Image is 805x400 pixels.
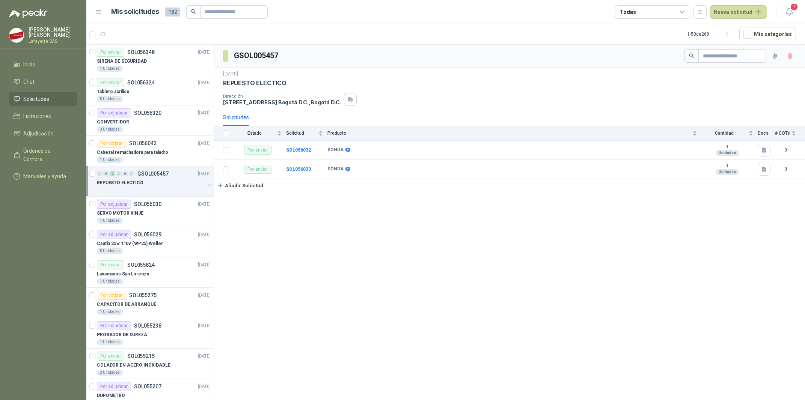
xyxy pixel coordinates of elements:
[327,126,701,141] th: Producto
[198,353,211,360] p: [DATE]
[97,240,163,247] p: Cautín 25w 110v (WP25) Weller
[223,79,286,87] p: REPUESTO ELECTICO
[97,119,129,126] p: CONVERTIDOR
[86,75,214,105] a: Por enviarSOL056324[DATE] Tablero acrílico5 Unidades
[214,179,805,192] a: Añadir Solicitud
[701,163,753,169] b: 1
[327,166,344,172] b: SONDA
[244,165,271,174] div: Por enviar
[97,392,125,399] p: DUROMETRO
[689,53,694,59] span: search
[86,227,214,257] a: Por adjudicarSOL056029[DATE] Cautín 25w 110v (WP25) Weller5 Unidades
[127,50,155,55] p: SOL056348
[97,179,143,186] p: REPUESTO ELECTICO
[198,322,211,329] p: [DATE]
[198,262,211,269] p: [DATE]
[97,331,147,338] p: PROBADOR DE DUREZA
[97,66,123,72] div: 1 Unidades
[97,382,131,391] div: Por adjudicar
[86,349,214,379] a: Por enviarSOL055215[DATE] COLADOR EN ACERO INOXIDABLE2 Unidades
[701,126,758,141] th: Cantidad
[191,9,196,14] span: search
[286,126,327,141] th: Solicitud
[97,48,124,57] div: Por enviar
[198,231,211,238] p: [DATE]
[775,131,790,136] span: # COTs
[775,126,805,141] th: # COTs
[97,149,168,156] p: Cabezal remachadora para taladro
[29,39,77,44] p: Lafayette SAS
[687,28,733,40] div: 1 - 50 de 269
[716,150,739,156] div: Unidades
[97,362,170,369] p: COLADOR EN ACERO INOXIDABLE
[9,28,24,42] img: Company Logo
[327,131,691,136] span: Producto
[86,136,214,166] a: Por cotizarSOL056042[DATE] Cabezal remachadora para taladro1 Unidades
[86,288,214,318] a: Por cotizarSOL055275[DATE] CAPACITOR DE ARRANQUE1 Unidades
[110,171,115,176] div: 2
[134,384,161,389] p: SOL055207
[286,147,311,153] a: SOL056032
[775,147,796,154] b: 3
[122,171,128,176] div: 0
[111,6,159,17] h1: Mis solicitudes
[198,170,211,177] p: [DATE]
[701,144,753,150] b: 1
[286,167,311,172] b: SOL056033
[198,383,211,390] p: [DATE]
[97,58,147,65] p: SIRENA DE SEGURIDAD
[97,210,143,217] p: SERVO MOTOR XINJE
[97,171,103,176] div: 0
[710,5,767,19] button: Nueva solicitud
[97,218,123,224] div: 1 Unidades
[86,105,214,136] a: Por adjudicarSOL056320[DATE] CONVERTIDOR3 Unidades
[23,95,49,103] span: Solicitudes
[97,169,212,193] a: 0 0 2 0 0 0 GSOL005457[DATE] REPUESTO ELECTICO
[97,88,130,95] p: Tablero acrílico
[223,99,341,105] p: [STREET_ADDRESS] Bogotá D.C. , Bogotá D.C.
[97,321,131,330] div: Por adjudicar
[198,292,211,299] p: [DATE]
[97,78,124,87] div: Por enviar
[127,262,155,268] p: SOL055824
[758,126,775,141] th: Docs
[9,9,47,18] img: Logo peakr
[97,96,123,102] div: 5 Unidades
[234,131,276,136] span: Estado
[739,27,796,41] button: Mís categorías
[97,339,123,345] div: 1 Unidades
[23,129,54,138] span: Adjudicación
[97,157,123,163] div: 1 Unidades
[9,144,77,166] a: Órdenes de Compra
[97,352,124,361] div: Por enviar
[198,201,211,208] p: [DATE]
[134,323,161,328] p: SOL055238
[23,78,35,86] span: Chat
[790,3,798,11] span: 1
[9,126,77,141] a: Adjudicación
[134,202,161,207] p: SOL056030
[234,50,279,62] h3: GSOL005457
[129,293,157,298] p: SOL055275
[286,131,317,136] span: Solicitud
[86,197,214,227] a: Por adjudicarSOL056030[DATE] SERVO MOTOR XINJE1 Unidades
[97,291,126,300] div: Por cotizar
[198,49,211,56] p: [DATE]
[97,278,123,284] div: 1 Unidades
[127,353,155,359] p: SOL055215
[165,8,180,17] span: 182
[9,75,77,89] a: Chat
[223,94,341,99] p: Dirección
[116,171,122,176] div: 0
[97,370,123,376] div: 2 Unidades
[97,200,131,209] div: Por adjudicar
[23,112,51,120] span: Licitaciones
[86,45,214,75] a: Por enviarSOL056348[DATE] SIRENA DE SEGURIDAD1 Unidades
[327,147,344,153] b: SONDA
[97,260,124,269] div: Por enviar
[29,27,77,38] p: [PERSON_NAME] [PERSON_NAME]
[134,110,161,116] p: SOL056320
[9,57,77,72] a: Inicio
[716,169,739,175] div: Unidades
